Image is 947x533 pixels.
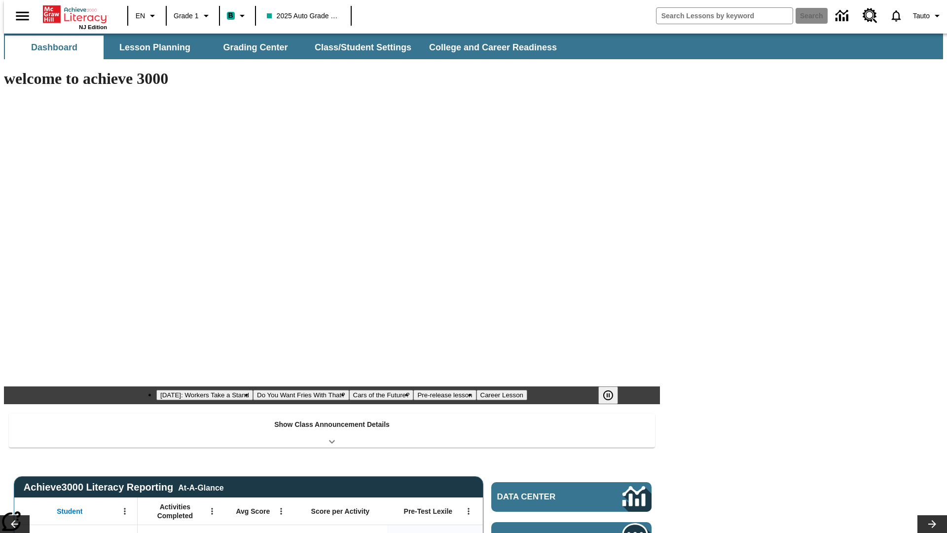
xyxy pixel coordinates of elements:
[497,492,589,502] span: Data Center
[170,7,216,25] button: Grade: Grade 1, Select a grade
[830,2,857,30] a: Data Center
[461,504,476,519] button: Open Menu
[274,419,390,430] p: Show Class Announcement Details
[206,36,305,59] button: Grading Center
[307,36,419,59] button: Class/Student Settings
[8,1,37,31] button: Open side menu
[883,3,909,29] a: Notifications
[136,11,145,21] span: EN
[156,390,253,400] button: Slide 1 Labor Day: Workers Take a Stand
[106,36,204,59] button: Lesson Planning
[57,507,82,516] span: Student
[43,3,107,30] div: Home
[909,7,947,25] button: Profile/Settings
[413,390,476,400] button: Slide 4 Pre-release lesson
[4,36,566,59] div: SubNavbar
[311,507,370,516] span: Score per Activity
[476,390,527,400] button: Slide 5 Career Lesson
[228,9,233,22] span: B
[174,11,199,21] span: Grade 1
[43,4,107,24] a: Home
[223,7,252,25] button: Boost Class color is teal. Change class color
[131,7,163,25] button: Language: EN, Select a language
[79,24,107,30] span: NJ Edition
[913,11,930,21] span: Tauto
[274,504,289,519] button: Open Menu
[205,504,219,519] button: Open Menu
[491,482,652,512] a: Data Center
[917,515,947,533] button: Lesson carousel, Next
[404,507,453,516] span: Pre-Test Lexile
[178,482,223,493] div: At-A-Glance
[5,36,104,59] button: Dashboard
[9,414,655,448] div: Show Class Announcement Details
[4,70,660,88] h1: welcome to achieve 3000
[253,390,349,400] button: Slide 2 Do You Want Fries With That?
[656,8,793,24] input: search field
[4,34,943,59] div: SubNavbar
[598,386,618,404] button: Pause
[117,504,132,519] button: Open Menu
[349,390,414,400] button: Slide 3 Cars of the Future?
[236,507,270,516] span: Avg Score
[24,482,224,493] span: Achieve3000 Literacy Reporting
[421,36,565,59] button: College and Career Readiness
[598,386,628,404] div: Pause
[143,502,208,520] span: Activities Completed
[857,2,883,29] a: Resource Center, Will open in new tab
[267,11,340,21] span: 2025 Auto Grade 1 A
